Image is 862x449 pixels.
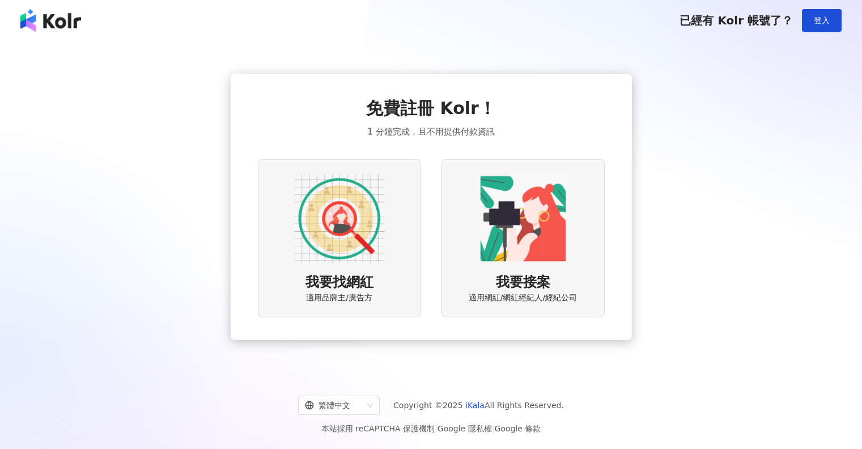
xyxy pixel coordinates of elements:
img: KOL identity option [478,173,568,264]
span: 我要找網紅 [305,273,373,292]
span: 我要接案 [496,273,550,292]
span: 登入 [814,16,830,25]
div: 繁體中文 [305,396,363,414]
span: | [492,424,495,433]
span: | [435,424,438,433]
span: 適用品牌主/廣告方 [306,292,372,304]
span: 免費註冊 Kolr！ [366,96,496,120]
span: Copyright © 2025 All Rights Reserved. [393,398,564,412]
a: Google 隱私權 [438,424,492,433]
span: 1 分鐘完成，且不用提供付款資訊 [367,125,494,139]
img: logo [20,9,81,32]
a: iKala [465,401,485,410]
span: 本站採用 reCAPTCHA 保護機制 [321,422,541,435]
span: 已經有 Kolr 帳號了？ [680,14,793,27]
img: AD identity option [294,173,385,264]
button: 登入 [802,9,842,32]
a: Google 條款 [494,424,541,433]
span: 適用網紅/網紅經紀人/經紀公司 [469,292,577,304]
